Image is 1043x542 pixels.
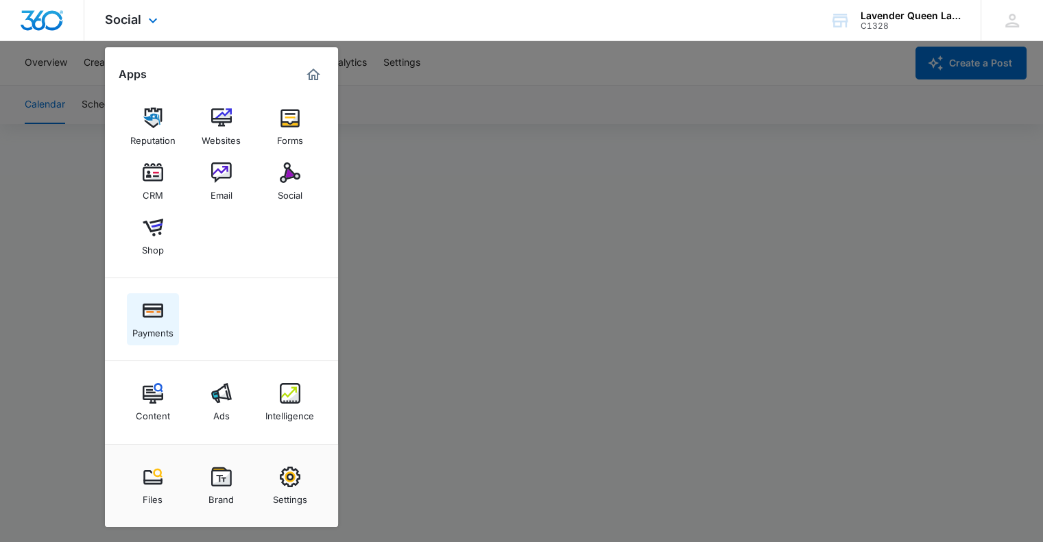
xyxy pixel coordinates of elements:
div: Forms [277,128,303,146]
a: Content [127,376,179,428]
a: Settings [264,460,316,512]
div: Payments [132,321,173,338]
a: Websites [195,101,248,153]
div: Shop [142,238,164,256]
h2: Apps [119,68,147,81]
a: Payments [127,293,179,345]
a: Intelligence [264,376,316,428]
div: account id [861,21,961,31]
div: Email [211,183,232,201]
div: Settings [273,487,307,505]
a: Ads [195,376,248,428]
div: Content [136,404,170,421]
div: CRM [143,183,163,201]
a: Email [195,156,248,208]
div: Ads [213,404,230,421]
a: CRM [127,156,179,208]
div: Brand [208,487,234,505]
div: account name [861,10,961,21]
div: Websites [202,128,241,146]
a: Reputation [127,101,179,153]
a: Files [127,460,179,512]
div: Social [278,183,302,201]
a: Forms [264,101,316,153]
a: Social [264,156,316,208]
a: Brand [195,460,248,512]
a: Marketing 360® Dashboard [302,64,324,86]
span: Social [105,12,141,27]
div: Intelligence [265,404,314,421]
a: Shop [127,210,179,262]
div: Files [143,487,163,505]
div: Reputation [130,128,176,146]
